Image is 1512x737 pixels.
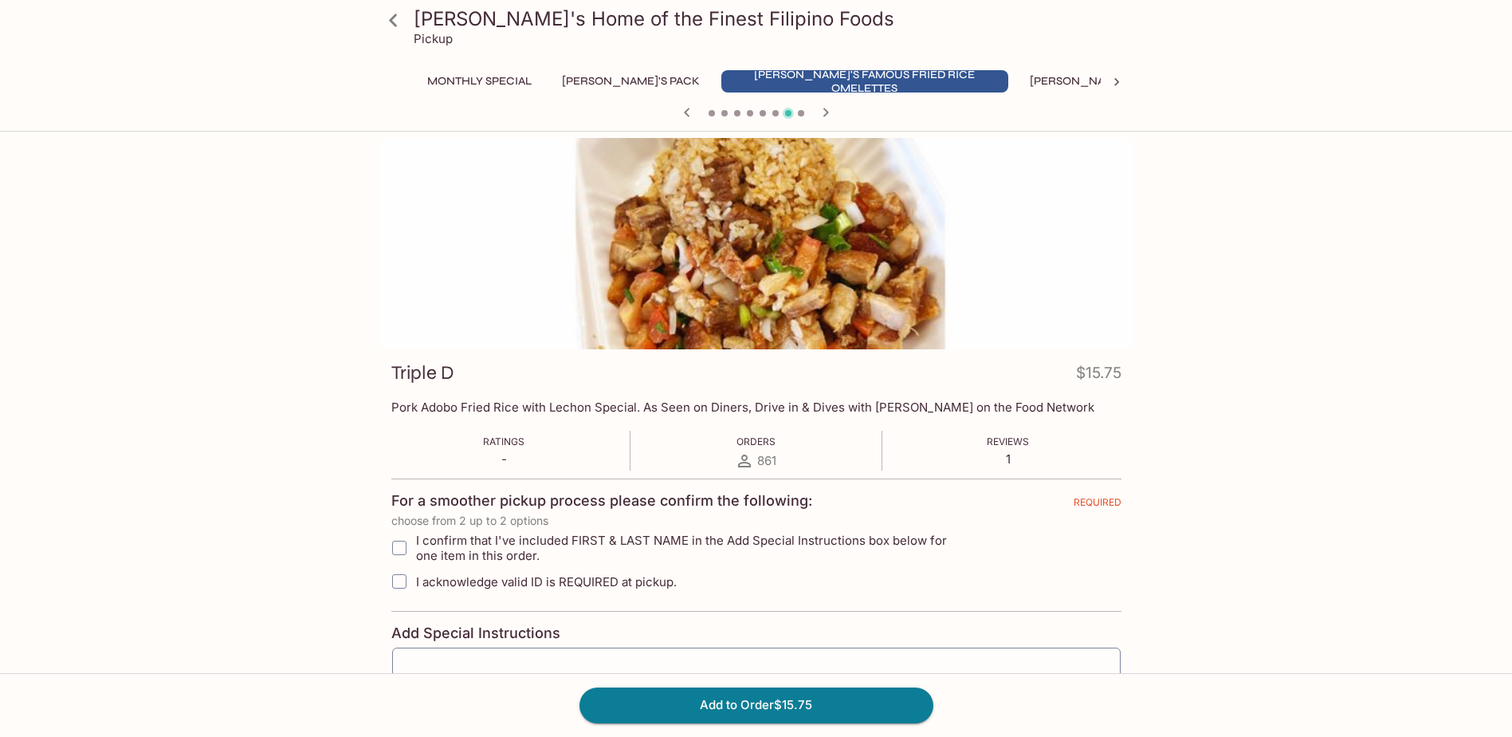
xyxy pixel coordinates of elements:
button: Add to Order$15.75 [579,688,933,723]
h3: [PERSON_NAME]'s Home of the Finest Filipino Foods [414,6,1126,31]
button: [PERSON_NAME]'s Famous Fried Rice Omelettes [721,70,1008,93]
span: Ratings [483,436,524,447]
p: 1 [987,451,1029,467]
h4: For a smoother pickup process please confirm the following: [391,492,812,510]
h4: Add Special Instructions [391,625,1121,642]
span: I acknowledge valid ID is REQUIRED at pickup. [416,574,677,589]
h3: Triple D [391,361,454,385]
h4: $15.75 [1076,361,1121,392]
span: 861 [757,453,776,468]
div: Triple D [380,138,1133,349]
p: Pork Adobo Fried Rice with Lechon Special. As Seen on Diners, Drive in & Dives with [PERSON_NAME]... [391,400,1121,415]
p: Pickup [414,31,453,46]
span: Orders [736,436,776,447]
button: Monthly Special [418,70,540,93]
button: [PERSON_NAME]'s Pack [553,70,709,93]
p: - [483,451,524,467]
span: REQUIRED [1074,496,1121,514]
p: choose from 2 up to 2 options [391,514,1121,527]
span: I confirm that I've included FIRST & LAST NAME in the Add Special Instructions box below for one ... [416,533,968,563]
button: [PERSON_NAME]'s Mixed Plates [1021,70,1224,93]
span: Reviews [987,436,1029,447]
